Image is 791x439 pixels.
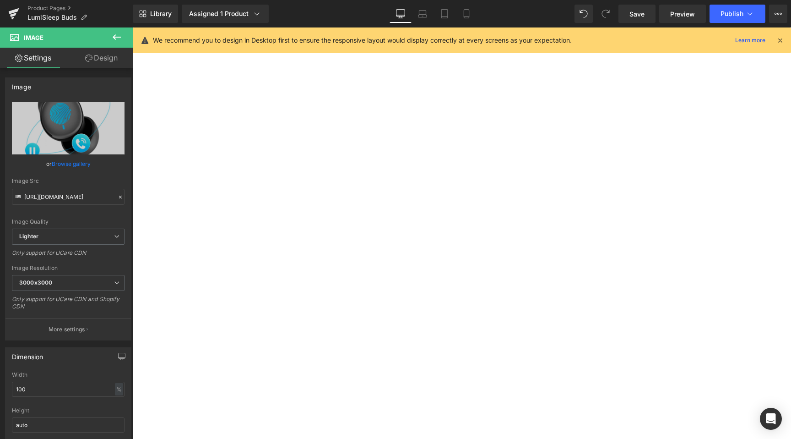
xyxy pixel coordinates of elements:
div: Image Src [12,178,125,184]
a: Preview [659,5,706,23]
div: Only support for UCare CDN [12,249,125,263]
div: Height [12,407,125,414]
button: More [769,5,787,23]
a: Product Pages [27,5,133,12]
input: auto [12,417,125,433]
span: Image [24,34,43,41]
div: Only support for UCare CDN and Shopify CDN [12,296,125,316]
div: Assigned 1 Product [189,9,261,18]
a: Mobile [455,5,477,23]
a: Design [68,48,135,68]
div: Width [12,372,125,378]
span: Save [629,9,645,19]
div: Image Quality [12,219,125,225]
b: Lighter [19,233,38,240]
a: Laptop [412,5,433,23]
a: Learn more [731,35,769,46]
span: LumiSleep Buds [27,14,77,21]
div: Open Intercom Messenger [760,408,782,430]
p: More settings [49,325,85,334]
input: auto [12,382,125,397]
span: Preview [670,9,695,19]
div: or [12,159,125,169]
a: Desktop [390,5,412,23]
button: More settings [5,318,131,340]
button: Publish [710,5,765,23]
a: Browse gallery [52,156,91,172]
div: Image [12,78,31,91]
div: % [115,383,123,395]
input: Link [12,189,125,205]
a: Tablet [433,5,455,23]
b: 3000x3000 [19,279,52,286]
div: Image Resolution [12,265,125,271]
a: New Library [133,5,178,23]
p: We recommend you to design in Desktop first to ensure the responsive layout would display correct... [153,35,572,45]
div: Dimension [12,348,43,361]
button: Undo [574,5,593,23]
button: Redo [596,5,615,23]
span: Library [150,10,172,18]
span: Publish [721,10,743,17]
